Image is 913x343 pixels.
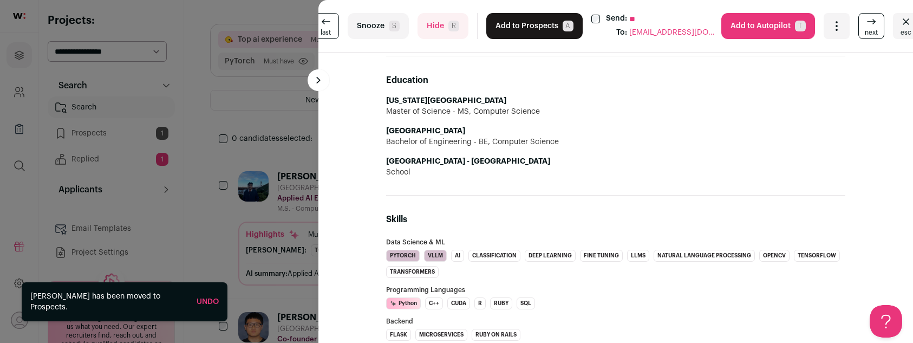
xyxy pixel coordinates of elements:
button: Add to ProspectsA [486,13,583,39]
li: LLMs [627,250,649,262]
div: [PERSON_NAME] has been moved to Prospects. [30,291,188,313]
span: A [563,21,573,31]
li: Ruby [490,297,512,309]
h3: Programming Languages [386,287,845,293]
a: last [313,13,339,39]
h3: Data Science & ML [386,239,845,245]
li: Classification [468,250,520,262]
li: CUDA [447,297,470,309]
div: To: [616,27,627,39]
strong: [GEOGRAPHIC_DATA] - [GEOGRAPHIC_DATA] [386,158,550,165]
li: Fine Tuning [580,250,623,262]
div: School [386,167,845,178]
span: last [321,28,331,37]
button: SnoozeS [348,13,409,39]
label: Send: [606,13,627,25]
li: vLLM [424,250,447,262]
h2: Skills [386,213,845,226]
span: T [795,21,806,31]
iframe: Help Scout Beacon - Open [870,305,902,338]
span: next [865,28,878,37]
li: AI [451,250,464,262]
div: Master of Science - MS, Computer Science [386,106,845,117]
strong: [US_STATE][GEOGRAPHIC_DATA] [386,97,506,105]
strong: [GEOGRAPHIC_DATA] [386,127,465,135]
li: Transformers [386,266,439,278]
span: S [389,21,400,31]
li: Natural Language Processing [654,250,755,262]
li: R [474,297,486,309]
h3: Backend [386,318,845,325]
li: SQL [517,297,535,309]
span: R [448,21,459,31]
span: [EMAIL_ADDRESS][DOMAIN_NAME] [629,27,716,39]
li: Ruby on Rails [472,329,520,341]
li: Flask [386,329,411,341]
a: next [858,13,884,39]
button: HideR [418,13,468,39]
li: C++ [425,297,443,309]
button: Open dropdown [824,13,850,39]
li: PyTorch [386,250,420,262]
span: esc [901,28,911,37]
li: TensorFlow [794,250,840,262]
li: Microservices [415,329,467,341]
a: Undo [197,298,219,306]
button: Add to AutopilotT [721,13,815,39]
div: Bachelor of Engineering - BE, Computer Science [386,137,845,147]
li: Deep Learning [525,250,576,262]
li: OpenCV [759,250,790,262]
h2: Education [386,74,845,87]
li: Python [386,297,421,309]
